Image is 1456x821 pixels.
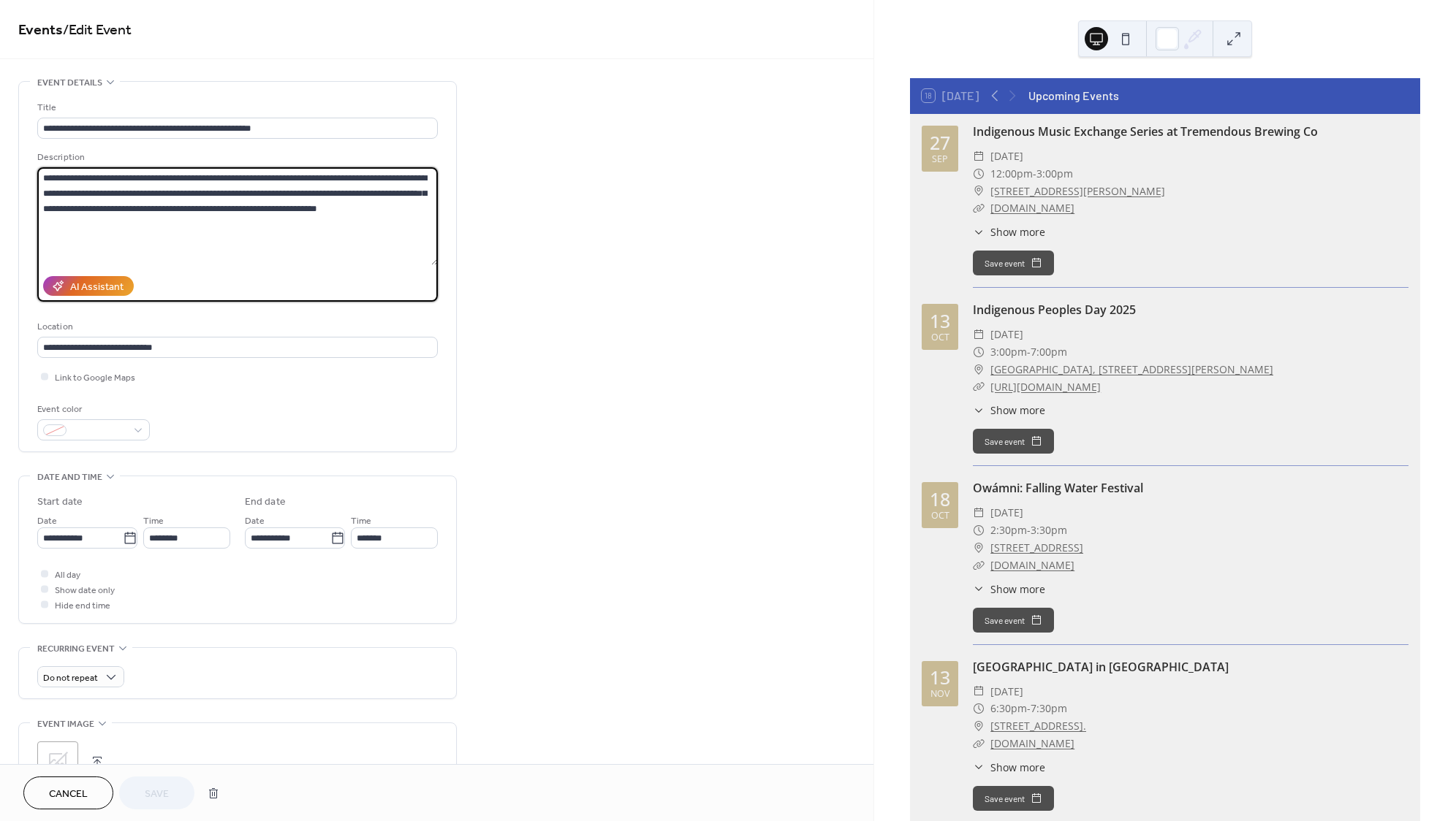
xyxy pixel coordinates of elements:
span: 7:00pm [1031,343,1067,361]
a: [STREET_ADDRESS] [990,539,1083,557]
span: - [1027,700,1031,717]
div: ; [37,741,78,782]
span: Show date only [55,583,115,598]
div: Location [37,319,435,335]
a: [URL][DOMAIN_NAME] [990,380,1101,394]
span: Time [143,513,164,529]
span: Date [245,513,265,529]
a: [DOMAIN_NAME] [990,558,1074,572]
span: 6:30pm [990,700,1027,717]
div: ​ [973,504,985,522]
button: Cancel [23,776,113,809]
span: 7:30pm [1031,700,1067,717]
div: ​ [973,165,985,183]
div: End date [245,494,286,510]
a: Owámni: Falling Water Festival [973,480,1143,496]
div: ​ [973,717,985,735]
span: - [1027,343,1031,361]
div: ​ [973,402,985,418]
div: ​ [973,326,985,343]
div: 13 [930,668,950,687]
div: ​ [973,378,985,396]
span: Date [37,513,57,529]
span: [DATE] [990,326,1023,343]
div: Start date [37,494,83,510]
span: 12:00pm [990,165,1033,183]
span: 3:00pm [990,343,1027,361]
div: Nov [930,690,949,699]
div: ​ [973,183,985,200]
div: AI Assistant [70,280,124,295]
button: Save event [973,429,1054,454]
span: [DATE] [990,683,1023,700]
button: Save event [973,608,1054,633]
span: Show more [990,760,1045,775]
a: [STREET_ADDRESS][PERSON_NAME] [990,183,1165,200]
span: Link to Google Maps [55,370,135,386]
span: Show more [990,581,1045,597]
div: 18 [930,490,950,508]
div: Sep [932,155,948,164]
a: Events [18,16,63,45]
a: [GEOGRAPHIC_DATA], [STREET_ADDRESS][PERSON_NAME] [990,361,1273,378]
button: ​Show more [973,402,1045,418]
div: ​ [973,361,985,378]
span: - [1027,522,1031,539]
div: ​ [973,683,985,700]
button: Save event [973,251,1054,275]
div: ​ [973,539,985,557]
span: [DATE] [990,148,1023,165]
div: ​ [973,557,985,574]
a: [DOMAIN_NAME] [990,736,1074,750]
div: Title [37,100,435,115]
div: ​ [973,199,985,217]
span: Event details [37,75,102,91]
span: Hide end time [55,598,110,614]
button: ​Show more [973,760,1045,775]
div: 13 [930,312,950,330]
span: - [1033,165,1036,183]
div: ​ [973,224,985,240]
div: Description [37,150,435,165]
div: ​ [973,148,985,165]
span: Recurring event [37,641,115,657]
span: 3:30pm [1031,522,1067,539]
button: ​Show more [973,581,1045,597]
a: [GEOGRAPHIC_DATA] in [GEOGRAPHIC_DATA] [973,659,1229,675]
div: ​ [973,522,985,539]
span: Show more [990,224,1045,240]
div: ​ [973,760,985,775]
a: Indigenous Music Exchange Series at Tremendous Brewing Co [973,123,1318,140]
span: / Edit Event [63,16,132,45]
div: Event color [37,402,147,417]
button: ​Show more [973,224,1045,240]
span: Show more [990,402,1045,418]
div: Oct [931,333,949,343]
div: Upcoming Events [1028,87,1119,104]
a: [STREET_ADDRESS]. [990,717,1086,735]
span: Event image [37,717,94,732]
div: ​ [973,735,985,752]
span: Cancel [49,787,88,802]
div: 27 [930,134,950,152]
div: Oct [931,511,949,521]
button: Save event [973,786,1054,811]
span: 3:00pm [1036,165,1073,183]
span: Time [351,513,371,529]
div: ​ [973,343,985,361]
span: All day [55,568,80,583]
a: Indigenous Peoples Day 2025 [973,302,1136,318]
span: 2:30pm [990,522,1027,539]
span: [DATE] [990,504,1023,522]
a: [DOMAIN_NAME] [990,201,1074,215]
span: Do not repeat [43,670,98,687]
div: ​ [973,700,985,717]
div: ​ [973,581,985,597]
span: Date and time [37,470,102,485]
button: AI Assistant [43,276,134,296]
